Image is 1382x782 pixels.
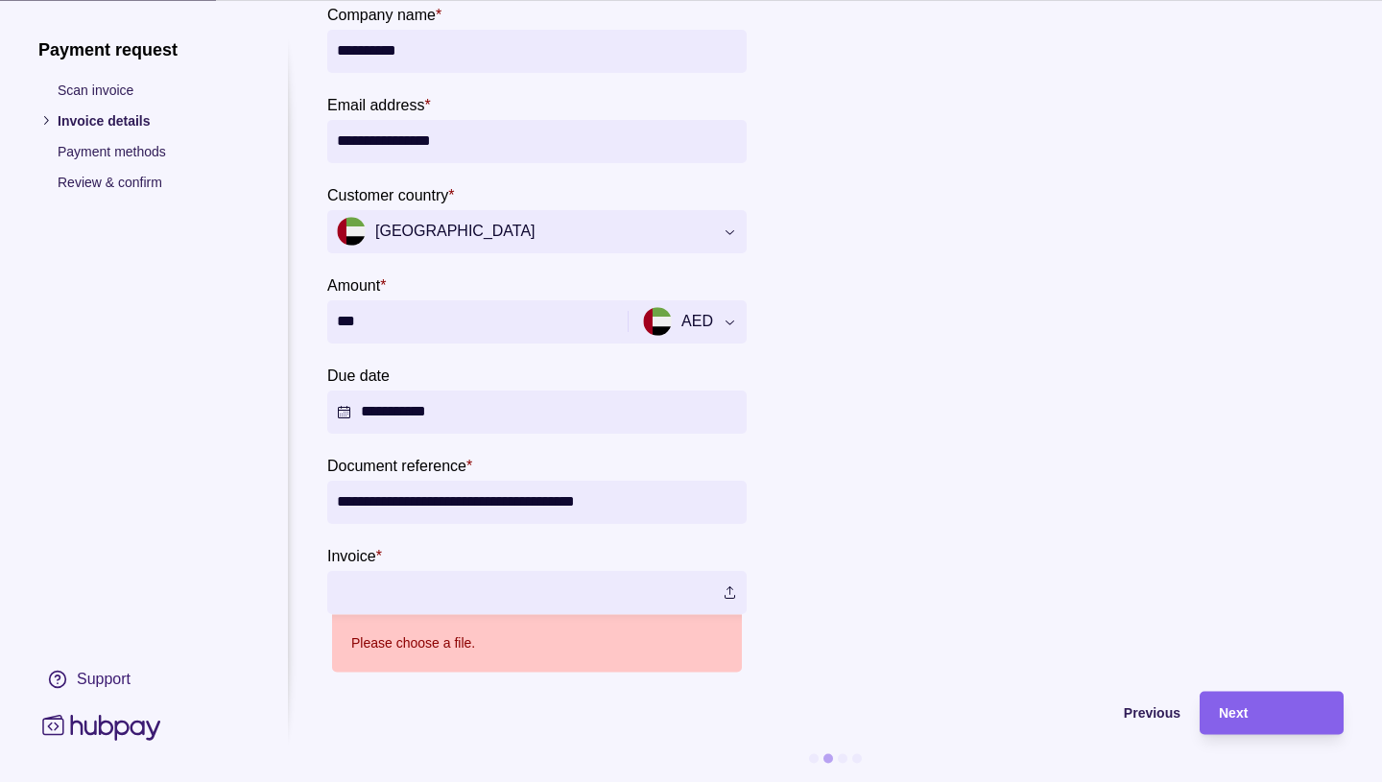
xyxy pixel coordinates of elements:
button: Next [1200,691,1344,734]
label: Document reference [327,453,472,476]
p: Email address [327,96,424,112]
h1: Payment request [38,38,250,59]
label: Due date [327,363,390,386]
label: Invoice [327,543,382,566]
a: Support [38,658,250,699]
p: Please choose a file. [351,632,475,653]
button: Previous [327,691,1180,734]
p: Invoice [327,547,376,563]
span: Next [1219,706,1248,722]
p: Due date [327,367,390,383]
label: Amount [327,273,386,296]
label: Email address [327,92,431,115]
button: Due date [327,391,747,434]
p: Payment methods [58,140,250,161]
input: Company name [337,30,737,73]
input: Email address [337,120,737,163]
input: amount [337,300,613,344]
p: Review & confirm [58,171,250,192]
p: Customer country [327,186,448,202]
p: Document reference [327,457,466,473]
div: Support [77,668,131,689]
span: Previous [1124,706,1180,722]
input: Document reference [337,481,737,524]
label: Customer country [327,182,455,205]
p: Invoice details [58,109,250,130]
p: Company name [327,6,436,22]
p: Amount [327,276,380,293]
p: Scan invoice [58,79,250,100]
label: Company name [327,2,441,25]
